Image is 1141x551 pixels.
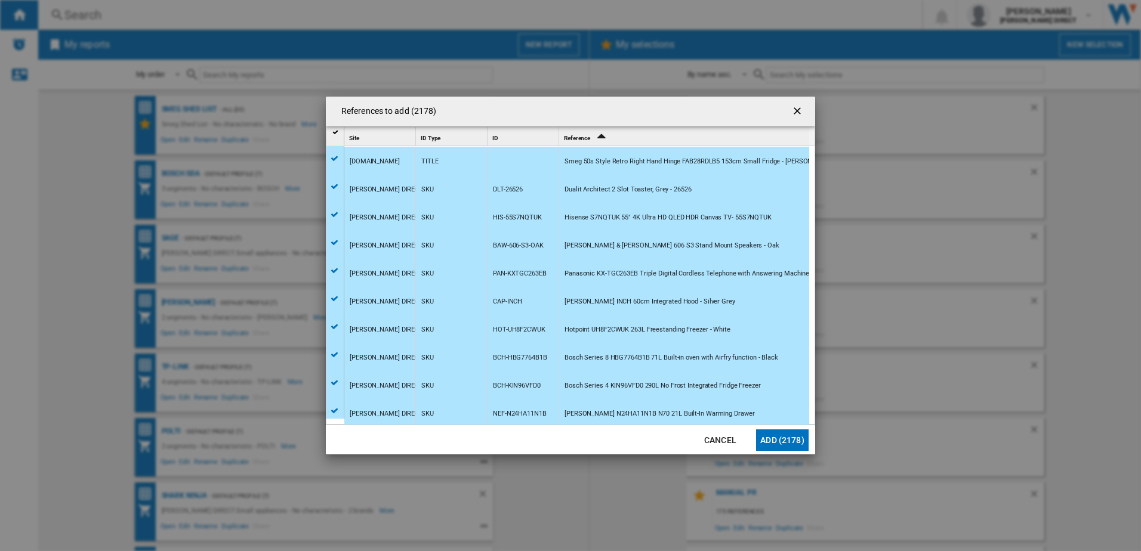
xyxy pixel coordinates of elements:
span: Site [349,135,359,141]
div: Smeg 50s Style Retro Right Hand Hinge FAB28RDLB5 153cm Small Fridge - [PERSON_NAME] - D Rated [565,148,864,175]
div: Bosch Series 8 HBG7764B1B 71L Built-in oven with Airfry function - Black [565,344,778,372]
div: DLT-26526 [493,176,523,203]
div: Site Sort None [347,127,415,146]
div: BCH-HBG7764B1B [493,344,547,372]
div: TITLE [421,148,439,175]
button: getI18NText('BUTTONS.CLOSE_DIALOG') [787,100,810,123]
div: Hotpoint UH8F2CWUK 263L Freestanding Freezer - White [565,316,730,343]
div: Sort None [347,127,415,146]
div: Reference Sort Ascending [562,127,809,146]
div: Dualit Architect 2 Slot Toaster, Grey - 26526 [565,176,692,203]
div: Sort None [418,127,487,146]
div: [PERSON_NAME] INCH 60cm Integrated Hood - Silver Grey [565,288,735,315]
div: SKU [421,400,434,428]
div: [PERSON_NAME] DIRECT [350,344,423,372]
div: [PERSON_NAME] DIRECT [350,288,423,315]
div: ID Type Sort None [418,127,487,146]
div: [PERSON_NAME] DIRECT [350,232,423,259]
div: [PERSON_NAME] DIRECT [350,260,423,287]
div: SKU [421,176,434,203]
div: Panasonic KX-TGC263EB Triple Digital Cordless Telephone with Answering Machine [565,260,809,287]
div: SKU [421,288,434,315]
span: Reference [564,135,590,141]
h4: References to add (2178) [335,106,436,117]
div: [PERSON_NAME] N24HA11N1B N70 21L Built-In Warming Drawer [565,400,754,428]
ng-md-icon: getI18NText('BUTTONS.CLOSE_DIALOG') [791,105,806,119]
div: SKU [421,344,434,372]
div: NEF-N24HA11N1B [493,400,547,428]
div: BAW-606-S3-OAK [493,232,544,259]
div: SKU [421,204,434,231]
span: ID Type [421,135,440,141]
span: ID [492,135,498,141]
div: HOT-UH8F2CWUK [493,316,545,343]
div: SKU [421,232,434,259]
button: Cancel [694,429,747,451]
div: ID Sort None [490,127,559,146]
div: SKU [421,316,434,343]
div: [PERSON_NAME] DIRECT [350,400,423,428]
div: Sort Ascending [562,127,809,146]
div: [PERSON_NAME] DIRECT [350,316,423,343]
div: [PERSON_NAME] DIRECT [350,372,423,400]
div: [PERSON_NAME] DIRECT [350,204,423,231]
div: BCH-KIN96VFD0 [493,372,541,400]
div: SKU [421,372,434,400]
div: HIS-55S7NQTUK [493,204,542,231]
button: Add (2178) [756,429,809,451]
div: SKU [421,260,434,287]
div: Bosch Series 4 KIN96VFD0 290L No Frost Integrated Fridge Freezer [565,372,761,400]
div: PAN-KXTGC263EB [493,260,547,287]
div: [PERSON_NAME] & [PERSON_NAME] 606 S3 Stand Mount Speakers - Oak [565,232,779,259]
div: Sort None [490,127,559,146]
div: [DOMAIN_NAME] [350,148,400,175]
div: Hisense S7NQTUK 55" 4K Ultra HD QLED HDR Canvas TV- 55S7NQTUK [565,204,772,231]
div: [PERSON_NAME] DIRECT [350,176,423,203]
span: Sort Ascending [591,135,610,141]
div: CAP-INCH [493,288,522,315]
